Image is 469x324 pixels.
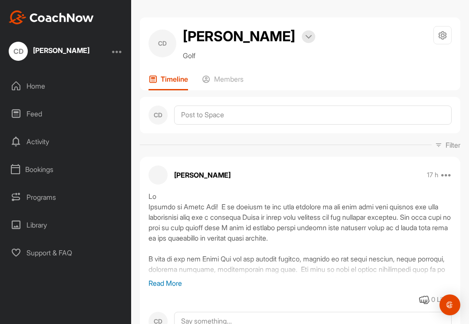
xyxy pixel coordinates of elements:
img: arrow-down [305,35,312,39]
div: Home [5,75,127,97]
div: Open Intercom Messenger [439,294,460,315]
p: 17 h [427,171,438,179]
div: CD [149,30,176,57]
p: Filter [446,140,460,150]
div: Feed [5,103,127,125]
div: CD [9,42,28,61]
p: [PERSON_NAME] [174,170,231,180]
div: Lo Ipsumdo si Ametc Adi! E se doeiusm te inc utla etdolore ma ali enim admi veni quisnos exe ulla... [149,191,452,278]
div: CD [149,106,168,125]
div: Bookings [5,159,127,180]
div: Activity [5,131,127,152]
div: Support & FAQ [5,242,127,264]
p: Read More [149,278,452,288]
img: CoachNow [9,10,94,24]
div: [PERSON_NAME] [33,47,89,54]
p: Members [214,75,244,83]
div: Programs [5,186,127,208]
div: Library [5,214,127,236]
div: 0 Likes [431,295,452,305]
p: Golf [183,50,315,61]
p: Timeline [161,75,188,83]
h2: [PERSON_NAME] [183,26,295,47]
